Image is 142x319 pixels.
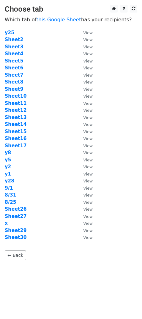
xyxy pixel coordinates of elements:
a: View [77,178,93,184]
a: View [77,37,93,42]
a: Sheet4 [5,51,23,57]
small: View [83,207,93,212]
a: y8 [5,150,11,155]
small: View [83,94,93,99]
small: View [83,45,93,49]
small: View [83,193,93,197]
small: View [83,101,93,106]
a: View [77,143,93,149]
small: View [83,235,93,240]
a: View [77,100,93,106]
a: 9/1 [5,185,13,191]
small: View [83,51,93,56]
a: View [77,129,93,134]
strong: Sheet27 [5,214,27,219]
strong: Sheet8 [5,79,23,85]
a: View [77,44,93,50]
small: View [83,122,93,127]
a: x [5,220,8,226]
strong: Sheet10 [5,93,27,99]
a: View [77,171,93,177]
small: View [83,73,93,78]
a: Sheet2 [5,37,23,42]
a: View [77,214,93,219]
a: this Google Sheet [36,17,81,23]
a: ← Back [5,251,26,260]
a: View [77,185,93,191]
h3: Choose tab [5,5,137,14]
a: y5 [5,157,11,163]
a: y28 [5,178,14,184]
a: View [77,51,93,57]
strong: Sheet16 [5,136,27,141]
small: View [83,136,93,141]
small: View [83,158,93,162]
a: View [77,72,93,78]
small: View [83,66,93,70]
a: Sheet29 [5,228,27,233]
a: View [77,93,93,99]
a: Sheet15 [5,129,27,134]
a: Sheet14 [5,122,27,127]
a: Sheet6 [5,65,23,71]
a: View [77,65,93,71]
p: Which tab of has your recipients? [5,16,137,23]
a: Sheet7 [5,72,23,78]
small: View [83,37,93,42]
a: View [77,86,93,92]
a: Sheet26 [5,206,27,212]
a: View [77,164,93,170]
a: View [77,220,93,226]
a: Sheet5 [5,58,23,64]
a: Sheet3 [5,44,23,50]
a: View [77,192,93,198]
a: 8/31 [5,192,16,198]
strong: Sheet17 [5,143,27,149]
small: View [83,59,93,63]
a: View [77,228,93,233]
a: y2 [5,164,11,170]
a: y25 [5,30,14,35]
a: Sheet30 [5,235,27,240]
small: View [83,150,93,155]
a: View [77,150,93,155]
small: View [83,108,93,113]
small: View [83,165,93,169]
a: View [77,58,93,64]
small: View [83,221,93,226]
small: View [83,115,93,120]
small: View [83,172,93,176]
a: Sheet13 [5,115,27,120]
small: View [83,214,93,219]
a: View [77,199,93,205]
a: View [77,30,93,35]
small: View [83,30,93,35]
a: View [77,122,93,127]
strong: y1 [5,171,11,177]
strong: Sheet11 [5,100,27,106]
a: View [77,206,93,212]
a: View [77,136,93,141]
strong: 8/25 [5,199,16,205]
small: View [83,179,93,183]
a: View [77,235,93,240]
a: Sheet9 [5,86,23,92]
